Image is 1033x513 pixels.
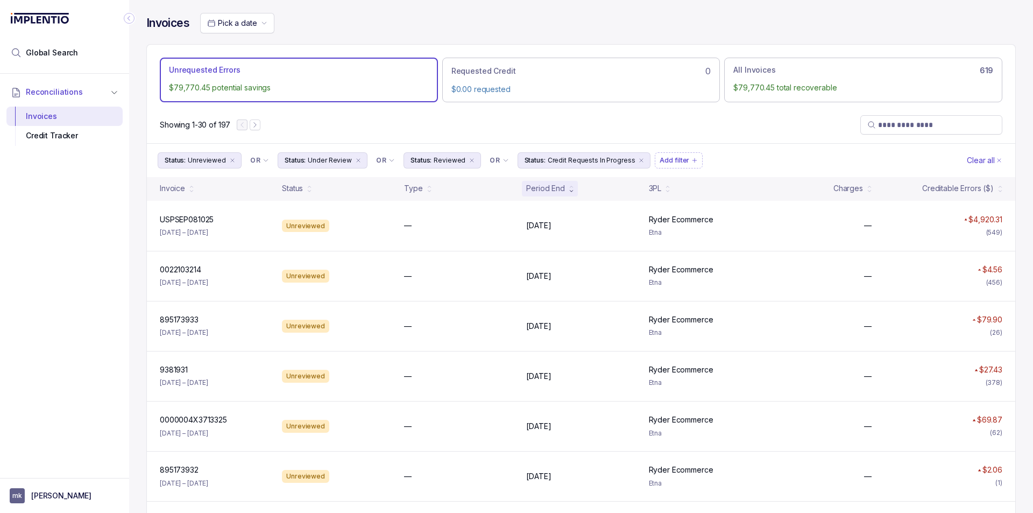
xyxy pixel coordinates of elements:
p: $4,920.31 [968,214,1002,225]
div: Status [282,183,303,194]
p: Etna [649,227,758,238]
div: (378) [986,377,1002,388]
p: — [864,271,872,282]
button: Filter Chip Under Review [278,152,367,168]
p: $0.00 requested [451,84,711,95]
div: Unreviewed [282,320,329,333]
p: [DATE] – [DATE] [160,277,208,288]
div: Collapse Icon [123,12,136,25]
p: 895173933 [160,314,199,325]
p: — [864,421,872,432]
div: (62) [990,427,1002,438]
p: Ryder Ecommerce [649,264,713,275]
p: Etna [649,277,758,288]
ul: Filter Group [158,152,965,168]
div: Credit Tracker [15,126,114,145]
div: remove content [354,156,363,165]
div: Remaining page entries [160,120,230,130]
search: Date Range Picker [207,18,257,29]
p: [DATE] – [DATE] [160,327,208,338]
button: Filter Chip Add filter [655,152,703,168]
button: User initials[PERSON_NAME] [10,488,119,503]
p: 895173932 [160,465,199,475]
li: Filter Chip Connector undefined [490,156,508,165]
div: Unreviewed [282,370,329,383]
div: (26) [990,327,1002,338]
div: remove content [228,156,237,165]
button: Reconciliations [6,80,123,104]
p: — [864,220,872,231]
p: — [404,471,412,482]
button: Filter Chip Reviewed [404,152,481,168]
h4: Invoices [146,16,189,31]
p: — [864,321,872,332]
p: $79.90 [977,314,1002,325]
p: — [864,371,872,382]
li: Filter Chip Credit Requests In Progress [518,152,651,168]
p: [DATE] [526,371,551,382]
div: remove content [468,156,476,165]
div: Charges [833,183,863,194]
p: Unreviewed [188,155,226,166]
span: Reconciliations [26,87,83,97]
p: Etna [649,428,758,439]
img: red pointer upwards [978,469,981,472]
button: Next Page [250,120,260,130]
p: Status: [411,155,431,166]
p: Etna [649,327,758,338]
img: red pointer upwards [964,218,967,221]
p: Ryder Ecommerce [649,465,713,475]
p: Ryder Ecommerce [649,414,713,425]
p: Showing 1-30 of 197 [160,120,230,130]
p: Etna [649,377,758,388]
button: Filter Chip Unreviewed [158,152,242,168]
p: [DATE] – [DATE] [160,377,208,388]
p: Ryder Ecommerce [649,314,713,325]
p: Add filter [660,155,689,166]
p: Reviewed [434,155,465,166]
div: Reconciliations [6,104,123,148]
div: Creditable Errors ($) [922,183,994,194]
p: [PERSON_NAME] [31,490,91,501]
p: [DATE] [526,220,551,231]
p: [DATE] [526,321,551,332]
div: Unreviewed [282,270,329,283]
p: Unrequested Errors [169,65,240,75]
p: OR [250,156,260,165]
div: (1) [995,477,1002,488]
div: 0 [451,65,711,78]
button: Clear Filters [965,152,1004,168]
div: Type [404,183,422,194]
p: Ryder Ecommerce [649,364,713,375]
span: Global Search [26,47,78,58]
p: $69.87 [977,414,1002,425]
div: (456) [986,277,1002,288]
h6: 619 [980,66,993,75]
p: Clear all [967,155,995,166]
button: Filter Chip Connector undefined [246,153,273,168]
img: red pointer upwards [978,269,981,271]
p: Ryder Ecommerce [649,214,713,225]
p: OR [490,156,500,165]
p: — [404,371,412,382]
p: Under Review [308,155,352,166]
p: USPSEP081025 [160,214,214,225]
p: [DATE] [526,271,551,282]
div: Period End [526,183,565,194]
p: — [404,421,412,432]
p: 9381931 [160,364,188,375]
p: $79,770.45 total recoverable [733,82,993,93]
div: Unreviewed [282,220,329,233]
p: [DATE] [526,471,551,482]
li: Filter Chip Connector undefined [376,156,395,165]
span: Pick a date [218,18,257,27]
p: [DATE] – [DATE] [160,478,208,489]
p: $2.06 [982,465,1002,475]
button: Filter Chip Connector undefined [485,153,513,168]
p: Etna [649,478,758,489]
div: (549) [986,227,1002,238]
img: red pointer upwards [972,319,975,321]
